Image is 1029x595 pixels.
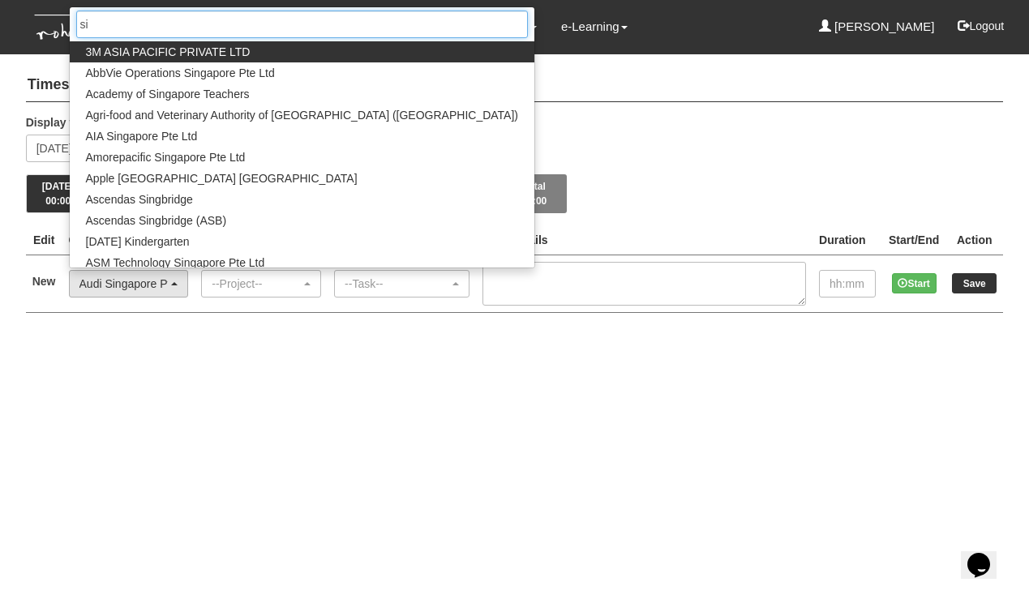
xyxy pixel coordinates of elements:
span: Ascendas Singbridge [86,191,193,208]
span: Amorepacific Singapore Pte Ltd [86,149,246,165]
span: Agri-food and Veterinary Authority of [GEOGRAPHIC_DATA] ([GEOGRAPHIC_DATA]) [86,107,518,123]
th: Action [945,225,1003,255]
input: hh:mm [819,270,876,297]
h4: Timesheets [26,69,1004,102]
a: e-Learning [561,8,628,45]
th: Client [62,225,195,255]
span: ASM Technology Singapore Pte Ltd [86,255,265,271]
th: Start/End [882,225,945,255]
label: New [32,273,56,289]
button: --Task-- [334,270,469,297]
iframe: chat widget [961,530,1013,579]
button: Logout [946,6,1015,45]
span: Ascendas Singbridge (ASB) [86,212,227,229]
th: Duration [812,225,882,255]
a: [PERSON_NAME] [819,8,935,45]
span: Academy of Singapore Teachers [86,86,250,102]
th: Task Details [476,225,812,255]
th: Edit [26,225,62,255]
span: AIA Singapore Pte Ltd [86,128,198,144]
input: Search [76,11,528,38]
span: 00:00 [45,195,71,207]
div: --Task-- [345,276,449,292]
span: Apple [GEOGRAPHIC_DATA] [GEOGRAPHIC_DATA] [86,170,358,186]
button: Audi Singapore Pte. Ltd. [69,270,189,297]
button: [DATE]00:00 [26,174,91,213]
span: AbbVie Operations Singapore Pte Ltd [86,65,275,81]
div: --Project-- [212,276,301,292]
div: Audi Singapore Pte. Ltd. [79,276,169,292]
button: Start [892,273,937,293]
div: Timesheet Week Summary [26,174,1004,213]
span: [DATE] Kindergarten [86,233,190,250]
input: Save [952,273,997,293]
label: Display the week of [26,114,131,131]
button: --Project-- [201,270,321,297]
span: 3M ASIA PACIFIC PRIVATE LTD [86,44,251,60]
